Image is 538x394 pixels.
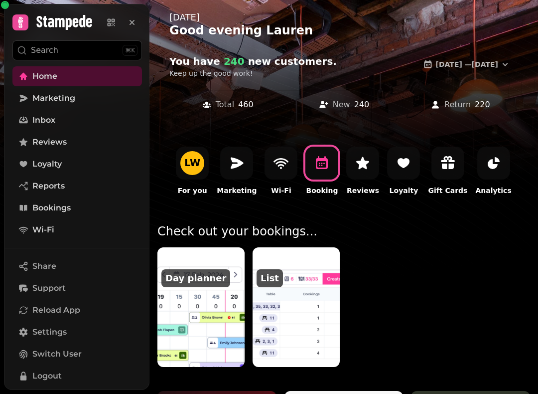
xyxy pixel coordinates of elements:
[271,186,291,196] p: Wi-Fi
[12,110,142,130] a: Inbox
[12,366,142,386] button: Logout
[178,186,207,196] p: For you
[257,269,283,287] p: List
[253,247,340,367] a: List
[390,186,418,196] p: Loyalty
[12,40,142,60] button: Search⌘K
[32,136,67,148] span: Reviews
[12,256,142,276] button: Share
[32,326,67,338] span: Settings
[169,68,411,78] p: Keep up the good work!
[32,224,54,236] span: Wi-Fi
[157,247,245,367] img: aHR0cHM6Ly9zMy5ldS13ZXN0LTEuYW1hem9uYXdzLmNvbS9hc3NldHMuYmxhY2tieC5pby9wcm9kdWN0L2hvbWUvaW5mb3JtY...
[253,247,340,367] img: aHR0cHM6Ly9zMy5ldS13ZXN0LTEuYW1hem9uYXdzLmNvbS9hc3NldHMuYmxhY2tieC5pby9wcm9kdWN0L2hvbWUvaW5mb3JtY...
[220,55,245,67] span: 240
[169,54,361,68] h2: You have new customer s .
[32,158,62,170] span: Loyalty
[12,154,142,174] a: Loyalty
[184,158,200,168] div: L W
[32,370,62,382] span: Logout
[12,322,142,342] a: Settings
[436,61,498,68] span: [DATE] — [DATE]
[306,186,338,196] p: Booking
[32,282,66,294] span: Support
[161,269,230,287] p: Day planner
[12,220,142,240] a: Wi-Fi
[12,66,142,86] a: Home
[169,10,518,24] div: [DATE]
[347,186,379,196] p: Reviews
[12,176,142,196] a: Reports
[32,304,80,316] span: Reload App
[32,348,82,360] span: Switch User
[32,92,75,104] span: Marketing
[32,180,65,192] span: Reports
[12,132,142,152] a: Reviews
[12,88,142,108] a: Marketing
[12,278,142,298] button: Support
[415,54,518,74] button: [DATE] —[DATE]
[123,45,137,56] div: ⌘K
[32,114,55,126] span: Inbox
[169,22,518,38] div: Good evening Lauren
[217,186,257,196] p: Marketing
[32,70,57,82] span: Home
[157,223,530,247] p: Check out your bookings...
[475,186,511,196] p: Analytics
[12,344,142,364] button: Switch User
[12,300,142,320] button: Reload App
[32,202,71,214] span: Bookings
[157,247,245,367] a: Day planner
[31,44,58,56] p: Search
[428,186,467,196] p: Gift Cards
[12,198,142,218] a: Bookings
[32,260,56,272] span: Share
